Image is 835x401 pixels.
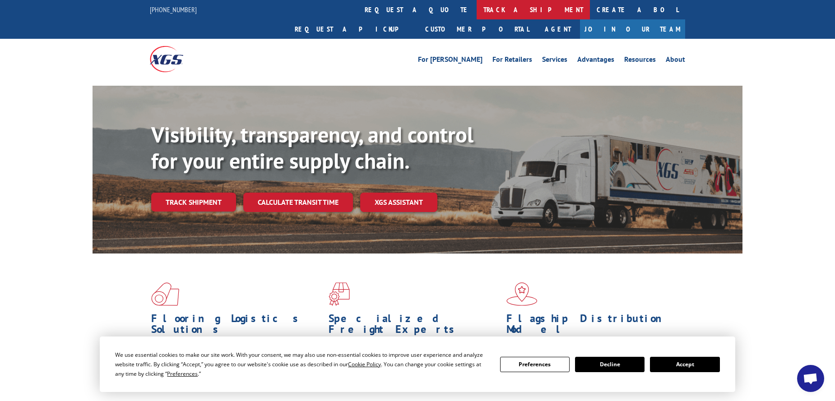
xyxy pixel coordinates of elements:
a: Agent [536,19,580,39]
div: Cookie Consent Prompt [100,336,735,392]
button: Decline [575,357,645,372]
a: Request a pickup [288,19,418,39]
a: Join Our Team [580,19,685,39]
img: xgs-icon-flagship-distribution-model-red [506,282,538,306]
a: Resources [624,56,656,66]
a: For [PERSON_NAME] [418,56,482,66]
b: Visibility, transparency, and control for your entire supply chain. [151,120,473,175]
h1: Flooring Logistics Solutions [151,313,322,339]
a: XGS ASSISTANT [360,193,437,212]
h1: Specialized Freight Experts [329,313,499,339]
h1: Flagship Distribution Model [506,313,677,339]
button: Preferences [500,357,570,372]
a: About [666,56,685,66]
a: Advantages [577,56,614,66]
a: Services [542,56,567,66]
div: We use essential cookies to make our site work. With your consent, we may also use non-essential ... [115,350,489,378]
span: Cookie Policy [348,360,381,368]
button: Accept [650,357,719,372]
a: Track shipment [151,193,236,212]
a: For Retailers [492,56,532,66]
a: Customer Portal [418,19,536,39]
img: xgs-icon-total-supply-chain-intelligence-red [151,282,179,306]
span: Preferences [167,370,198,378]
a: Open chat [797,365,824,392]
a: [PHONE_NUMBER] [150,5,197,14]
img: xgs-icon-focused-on-flooring-red [329,282,350,306]
a: Calculate transit time [243,193,353,212]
